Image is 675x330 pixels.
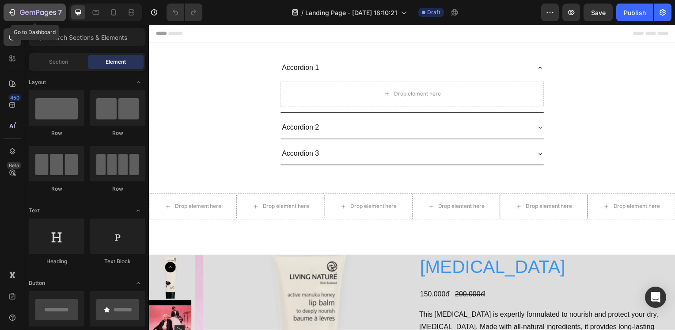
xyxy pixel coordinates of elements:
[247,66,294,73] div: Drop element here
[90,129,145,137] div: Row
[16,239,27,249] button: Carousel Back Arrow
[307,265,339,279] div: 200.000₫
[8,94,21,101] div: 450
[301,8,303,17] span: /
[7,162,21,169] div: Beta
[133,123,173,138] div: Accordion 3
[106,58,126,66] span: Element
[616,4,653,21] button: Publish
[4,4,66,21] button: 7
[131,203,145,218] span: Toggle open
[29,78,46,86] span: Layout
[305,8,397,17] span: Landing Page - [DATE] 18:10:21
[149,25,675,330] iframe: Design area
[131,276,145,290] span: Toggle open
[29,129,84,137] div: Row
[167,4,202,21] div: Undo/Redo
[133,96,173,111] div: Accordion 2
[29,279,45,287] span: Button
[29,257,84,265] div: Heading
[29,28,145,46] input: Search Sections & Elements
[645,287,666,308] div: Open Intercom Messenger
[591,9,606,16] span: Save
[272,265,304,279] div: 150.000₫
[427,8,440,16] span: Draft
[29,185,84,193] div: Row
[90,185,145,193] div: Row
[291,180,338,187] div: Drop element here
[49,58,68,66] span: Section
[624,8,646,17] div: Publish
[114,180,161,187] div: Drop element here
[58,7,62,18] p: 7
[272,232,530,257] h2: [MEDICAL_DATA]
[90,257,145,265] div: Text Block
[468,180,515,187] div: Drop element here
[29,207,40,215] span: Text
[26,180,73,187] div: Drop element here
[203,180,250,187] div: Drop element here
[131,75,145,89] span: Toggle open
[584,4,613,21] button: Save
[379,180,426,187] div: Drop element here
